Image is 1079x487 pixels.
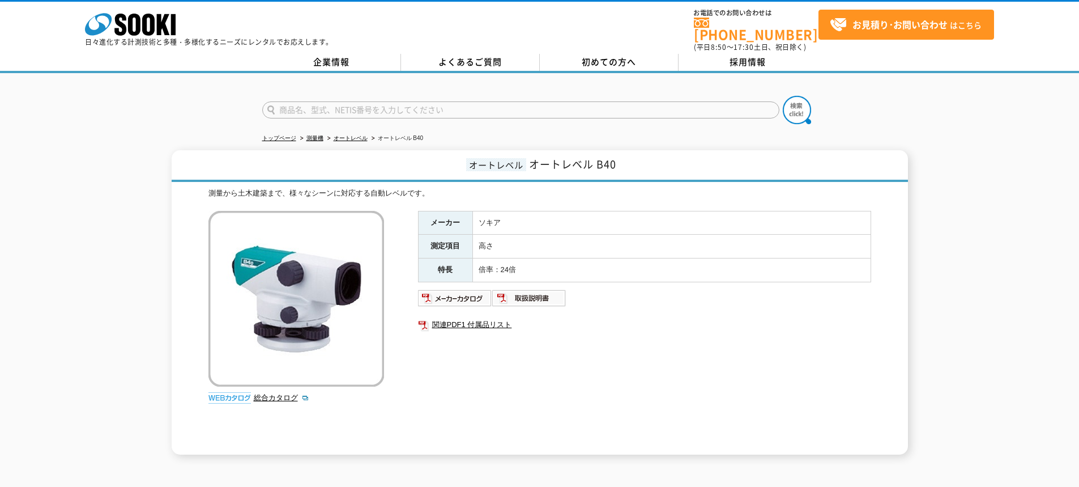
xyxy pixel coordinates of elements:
span: 17:30 [733,42,754,52]
td: 倍率：24倍 [472,259,871,282]
a: 測量機 [306,135,323,141]
a: 総合カタログ [254,393,309,402]
a: 採用情報 [679,54,817,71]
strong: お見積り･お問い合わせ [852,18,948,31]
a: 関連PDF1 付属品リスト [418,317,871,332]
span: (平日 ～ 土日、祝日除く) [694,42,806,52]
span: お電話でのお問い合わせは [694,10,818,16]
span: オートレベル [466,158,526,171]
a: 企業情報 [262,54,401,71]
a: よくあるご質問 [401,54,540,71]
a: [PHONE_NUMBER] [694,18,818,41]
input: 商品名、型式、NETIS番号を入力してください [262,101,779,118]
th: 特長 [418,259,472,282]
img: webカタログ [208,392,251,404]
span: 初めての方へ [582,56,636,68]
th: 測定項目 [418,235,472,259]
a: メーカーカタログ [418,297,492,305]
img: btn_search.png [783,96,811,124]
span: はこちら [830,16,982,33]
img: 取扱説明書 [492,289,566,307]
a: お見積り･お問い合わせはこちら [818,10,994,40]
span: オートレベル B40 [529,156,616,172]
td: 高さ [472,235,871,259]
a: トップページ [262,135,296,141]
img: メーカーカタログ [418,289,492,307]
div: 測量から土木建築まで、様々なシーンに対応する自動レベルです。 [208,188,871,200]
th: メーカー [418,211,472,235]
li: オートレベル B40 [369,133,424,145]
span: 8:50 [711,42,727,52]
p: 日々進化する計測技術と多種・多様化するニーズにレンタルでお応えします。 [85,39,333,45]
a: 初めての方へ [540,54,679,71]
a: オートレベル [334,135,368,141]
td: ソキア [472,211,871,235]
img: オートレベル B40 [208,211,384,387]
a: 取扱説明書 [492,297,566,305]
